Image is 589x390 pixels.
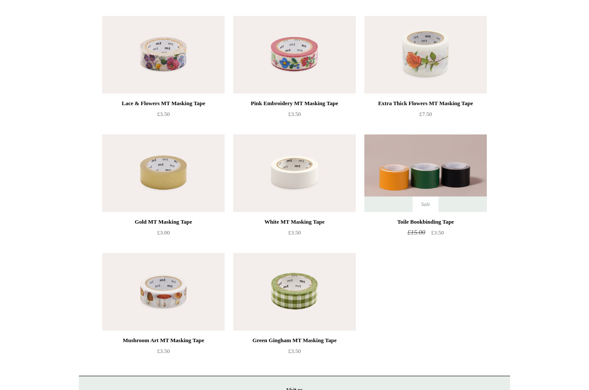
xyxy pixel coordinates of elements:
[102,135,225,212] img: Gold MT Masking Tape
[157,111,169,118] span: £3.50
[367,217,485,228] div: Toile Bookbinding Tape
[235,336,354,346] div: Green Gingham MT Masking Tape
[288,348,301,355] span: £3.50
[364,16,487,94] a: Extra Thick Flowers MT Masking Tape Extra Thick Flowers MT Masking Tape
[288,111,301,118] span: £3.50
[288,230,301,236] span: £3.50
[233,16,356,94] a: Pink Embroidery MT Masking Tape Pink Embroidery MT Masking Tape
[364,16,487,94] img: Extra Thick Flowers MT Masking Tape
[233,253,356,331] img: Green Gingham MT Masking Tape
[364,99,487,134] a: Extra Thick Flowers MT Masking Tape £7.50
[104,217,222,228] div: Gold MT Masking Tape
[233,135,356,212] img: White MT Masking Tape
[102,336,225,371] a: Mushroom Art MT Masking Tape £3.50
[104,336,222,346] div: Mushroom Art MT Masking Tape
[157,348,169,355] span: £3.50
[367,99,485,109] div: Extra Thick Flowers MT Masking Tape
[102,217,225,253] a: Gold MT Masking Tape £3.00
[104,99,222,109] div: Lace & Flowers MT Masking Tape
[419,111,432,118] span: £7.50
[233,135,356,212] a: White MT Masking Tape White MT Masking Tape
[364,135,487,212] img: Toile Bookbinding Tape
[102,253,225,331] a: Mushroom Art MT Masking Tape Mushroom Art MT Masking Tape
[235,99,354,109] div: Pink Embroidery MT Masking Tape
[233,217,356,253] a: White MT Masking Tape £3.50
[233,336,356,371] a: Green Gingham MT Masking Tape £3.50
[233,99,356,134] a: Pink Embroidery MT Masking Tape £3.50
[233,16,356,94] img: Pink Embroidery MT Masking Tape
[233,253,356,331] a: Green Gingham MT Masking Tape Green Gingham MT Masking Tape
[235,217,354,228] div: White MT Masking Tape
[102,16,225,94] a: Lace & Flowers MT Masking Tape Lace & Flowers MT Masking Tape
[102,99,225,134] a: Lace & Flowers MT Masking Tape £3.50
[157,230,169,236] span: £3.00
[102,135,225,212] a: Gold MT Masking Tape Gold MT Masking Tape
[102,253,225,331] img: Mushroom Art MT Masking Tape
[431,230,444,236] span: £3.50
[364,217,487,253] a: Toile Bookbinding Tape £15.00 £3.50
[407,229,425,236] span: £15.00
[102,16,225,94] img: Lace & Flowers MT Masking Tape
[413,197,439,212] span: Sale
[364,135,487,212] a: Toile Bookbinding Tape Toile Bookbinding Tape Sale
